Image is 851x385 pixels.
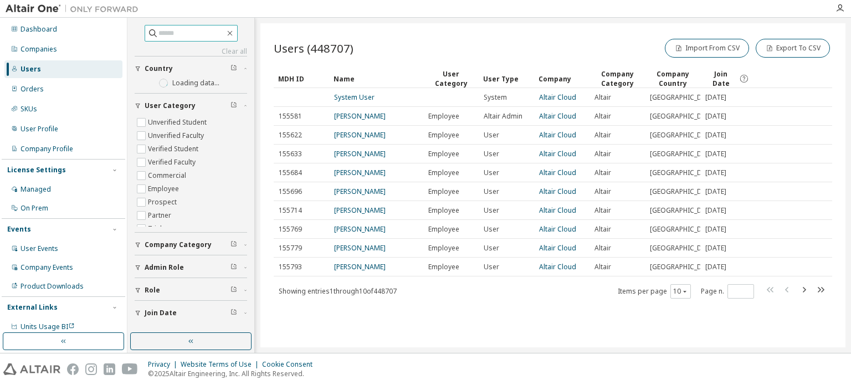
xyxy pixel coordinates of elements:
[594,69,640,88] div: Company Category
[230,263,237,272] span: Clear filter
[230,309,237,317] span: Clear filter
[650,263,716,271] span: [GEOGRAPHIC_DATA]
[539,224,576,234] a: Altair Cloud
[705,244,726,253] span: [DATE]
[148,142,201,156] label: Verified Student
[279,225,302,234] span: 155769
[594,168,611,177] span: Altair
[145,101,196,110] span: User Category
[739,74,749,84] svg: Date when the user was first added or directly signed up. If the user was deleted and later re-ad...
[148,156,198,169] label: Verified Faculty
[20,263,73,272] div: Company Events
[334,262,386,271] a: [PERSON_NAME]
[539,262,576,271] a: Altair Cloud
[334,149,386,158] a: [PERSON_NAME]
[20,185,51,194] div: Managed
[145,64,173,73] span: Country
[135,301,247,325] button: Join Date
[484,225,499,234] span: User
[334,187,386,196] a: [PERSON_NAME]
[230,101,237,110] span: Clear filter
[279,244,302,253] span: 155779
[20,45,57,54] div: Companies
[6,3,144,14] img: Altair One
[135,57,247,81] button: Country
[230,286,237,295] span: Clear filter
[20,322,75,331] span: Units Usage BI
[122,363,138,375] img: youtube.svg
[334,70,419,88] div: Name
[650,93,716,102] span: [GEOGRAPHIC_DATA]
[148,360,181,369] div: Privacy
[428,131,459,140] span: Employee
[135,233,247,257] button: Company Category
[484,263,499,271] span: User
[230,240,237,249] span: Clear filter
[705,131,726,140] span: [DATE]
[85,363,97,375] img: instagram.svg
[428,112,459,121] span: Employee
[148,209,173,222] label: Partner
[705,206,726,215] span: [DATE]
[594,187,611,196] span: Altair
[484,93,507,102] span: System
[145,286,160,295] span: Role
[334,206,386,215] a: [PERSON_NAME]
[539,93,576,102] a: Altair Cloud
[705,150,726,158] span: [DATE]
[594,150,611,158] span: Altair
[484,187,499,196] span: User
[705,168,726,177] span: [DATE]
[3,363,60,375] img: altair_logo.svg
[705,112,726,121] span: [DATE]
[594,131,611,140] span: Altair
[279,168,302,177] span: 155684
[148,169,188,182] label: Commercial
[650,225,716,234] span: [GEOGRAPHIC_DATA]
[135,47,247,56] a: Clear all
[539,70,585,88] div: Company
[649,69,696,88] div: Company Country
[20,204,48,213] div: On Prem
[334,224,386,234] a: [PERSON_NAME]
[705,93,726,102] span: [DATE]
[334,243,386,253] a: [PERSON_NAME]
[20,105,37,114] div: SKUs
[483,70,530,88] div: User Type
[148,182,181,196] label: Employee
[705,187,726,196] span: [DATE]
[278,70,325,88] div: MDH ID
[20,65,41,74] div: Users
[279,206,302,215] span: 155714
[428,206,459,215] span: Employee
[279,263,302,271] span: 155793
[539,243,576,253] a: Altair Cloud
[104,363,115,375] img: linkedin.svg
[539,130,576,140] a: Altair Cloud
[181,360,262,369] div: Website Terms of Use
[484,150,499,158] span: User
[148,222,164,235] label: Trial
[334,168,386,177] a: [PERSON_NAME]
[539,168,576,177] a: Altair Cloud
[756,39,830,58] button: Export To CSV
[148,116,209,129] label: Unverified Student
[484,131,499,140] span: User
[20,244,58,253] div: User Events
[334,111,386,121] a: [PERSON_NAME]
[279,187,302,196] span: 155696
[484,206,499,215] span: User
[7,303,58,312] div: External Links
[701,284,754,299] span: Page n.
[279,286,397,296] span: Showing entries 1 through 10 of 448707
[7,225,31,234] div: Events
[650,244,716,253] span: [GEOGRAPHIC_DATA]
[484,168,499,177] span: User
[20,125,58,134] div: User Profile
[594,93,611,102] span: Altair
[20,282,84,291] div: Product Downloads
[279,112,302,121] span: 155581
[67,363,79,375] img: facebook.svg
[334,130,386,140] a: [PERSON_NAME]
[673,287,688,296] button: 10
